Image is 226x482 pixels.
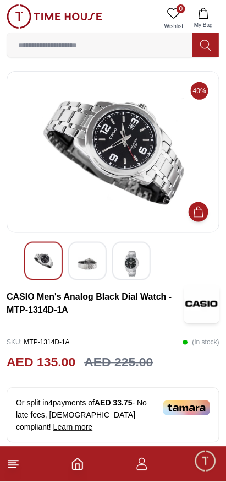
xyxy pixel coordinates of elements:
[7,353,75,372] h2: AED 135.00
[188,4,219,33] button: My Bag
[190,21,217,29] span: My Bag
[163,400,210,416] img: Tamara
[189,202,208,222] button: Add to Cart
[184,285,219,323] img: CASIO Men's Analog Black Dial Watch - MTP-1314D-1A
[183,334,219,351] p: ( In stock )
[7,388,219,443] div: Or split in 4 payments of - No late fees, [DEMOGRAPHIC_DATA] compliant!
[84,353,153,372] h3: AED 225.00
[7,334,70,351] p: MTP-1314D-1A
[78,251,97,277] img: CASIO Men's Analog Black Dial Watch - MTP-1314D-1A
[194,449,218,474] div: Chat Widget
[7,291,184,317] h3: CASIO Men's Analog Black Dial Watch - MTP-1314D-1A
[16,80,210,224] img: CASIO Men's Analog Black Dial Watch - MTP-1314D-1A
[7,4,102,29] img: ...
[7,339,22,346] span: SKU :
[177,4,185,13] span: 0
[95,399,132,408] span: AED 33.75
[160,4,188,33] a: 0Wishlist
[34,251,53,271] img: CASIO Men's Analog Black Dial Watch - MTP-1314D-1A
[122,251,141,277] img: CASIO Men's Analog Black Dial Watch - MTP-1314D-1A
[53,423,93,432] span: Learn more
[160,22,188,30] span: Wishlist
[191,82,208,100] span: 40%
[71,458,84,471] a: Home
